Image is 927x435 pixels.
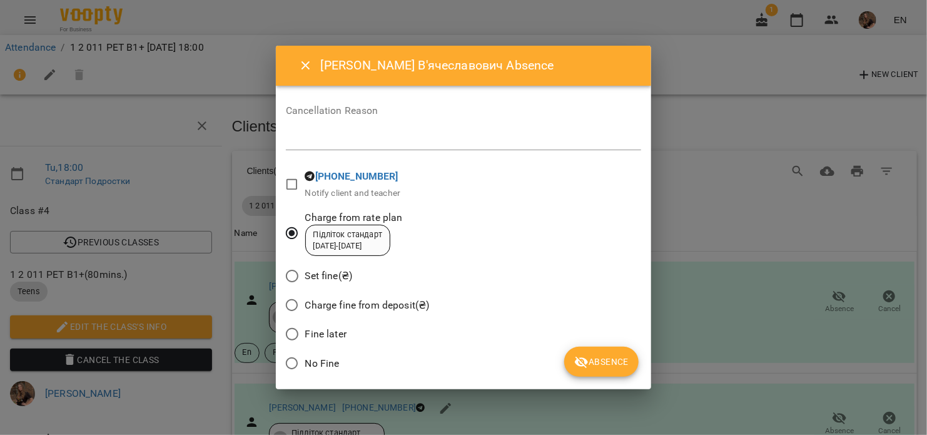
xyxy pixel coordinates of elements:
[305,269,353,284] span: Set fine(₴)
[291,51,321,81] button: Close
[321,56,636,75] h6: [PERSON_NAME] В'ячеславович Absence
[574,354,629,369] span: Absence
[305,210,403,225] span: Charge from rate plan
[315,170,398,182] a: [PHONE_NUMBER]
[305,298,430,313] span: Charge fine from deposit(₴)
[564,347,639,377] button: Absence
[313,229,383,252] div: Підліток стандарт [DATE] - [DATE]
[305,187,401,200] p: Notify client and teacher
[286,106,641,116] label: Cancellation Reason
[305,356,340,371] span: No Fine
[305,327,347,342] span: Fine later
